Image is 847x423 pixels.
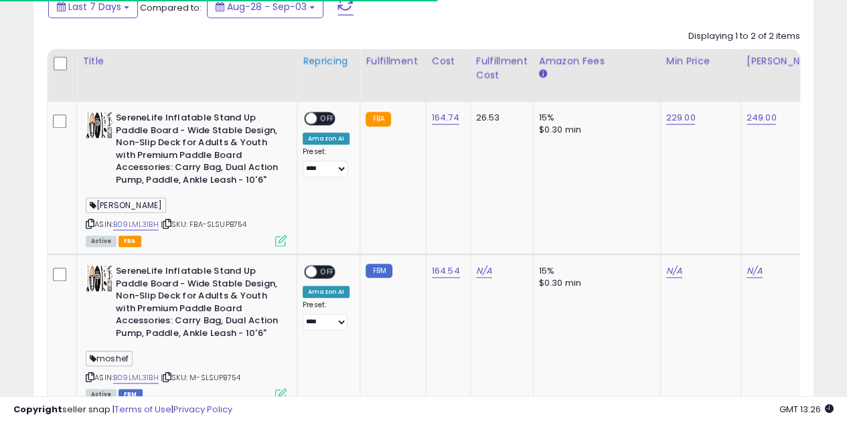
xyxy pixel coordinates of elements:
div: Repricing [303,54,354,68]
a: B09LML31BH [113,219,159,230]
div: Fulfillment Cost [476,54,528,82]
span: FBA [119,236,141,247]
a: 249.00 [747,111,777,124]
b: SereneLife Inflatable Stand Up Paddle Board - Wide Stable Design, Non-Slip Deck for Adults & Yout... [116,112,279,189]
div: Amazon Fees [539,54,655,68]
span: All listings currently available for purchase on Amazon [86,236,117,247]
a: 164.74 [432,111,459,124]
a: N/A [666,264,682,278]
small: FBM [366,264,392,278]
div: Fulfillment [366,54,420,68]
a: 164.54 [432,264,460,278]
div: ASIN: [86,112,287,245]
a: 229.00 [666,111,696,124]
div: 15% [539,112,650,124]
span: Compared to: [140,1,202,14]
div: Preset: [303,301,350,331]
span: 2025-09-11 13:26 GMT [779,403,834,416]
span: | SKU: FBA-SLSUPB754 [161,219,246,230]
a: N/A [747,264,763,278]
a: B09LML31BH [113,372,159,384]
img: 51fwR7PzBVL._SL40_.jpg [86,265,112,292]
div: Title [82,54,291,68]
a: Privacy Policy [173,403,232,416]
a: Terms of Use [114,403,171,416]
div: Preset: [303,147,350,177]
div: Min Price [666,54,735,68]
small: Amazon Fees. [539,68,547,80]
div: 15% [539,265,650,277]
div: seller snap | | [13,404,232,416]
img: 51fwR7PzBVL._SL40_.jpg [86,112,112,139]
span: | SKU: M-SLSUPB754 [161,372,240,383]
div: Amazon AI [303,286,350,298]
div: $0.30 min [539,277,650,289]
div: Amazon AI [303,133,350,145]
div: Displaying 1 to 2 of 2 items [688,30,800,43]
span: moshef [86,351,133,366]
a: N/A [476,264,492,278]
span: [PERSON_NAME] [86,197,166,213]
small: FBA [366,112,390,126]
span: OFF [317,113,338,124]
div: 26.53 [476,112,523,124]
span: OFF [317,266,338,278]
div: $0.30 min [539,124,650,136]
div: Cost [432,54,465,68]
b: SereneLife Inflatable Stand Up Paddle Board - Wide Stable Design, Non-Slip Deck for Adults & Yout... [116,265,279,343]
div: [PERSON_NAME] [747,54,826,68]
strong: Copyright [13,403,62,416]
